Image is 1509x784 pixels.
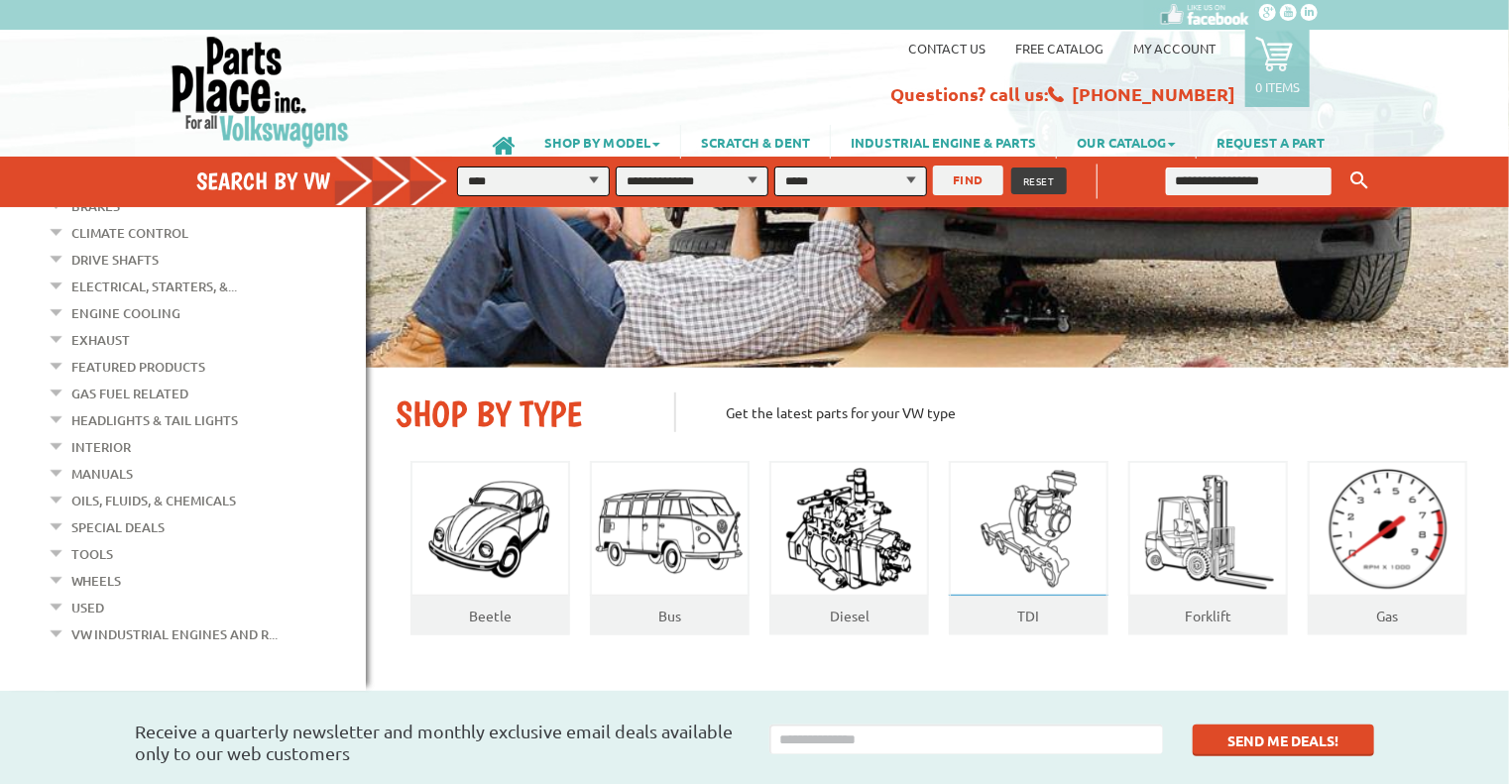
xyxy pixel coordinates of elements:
a: INDUSTRIAL ENGINE & PARTS [831,125,1056,159]
a: Electrical, Starters, &... [71,274,237,299]
a: Gas [1377,607,1399,624]
p: Get the latest parts for your VW type [674,392,1479,432]
a: Exhaust [71,327,130,353]
a: Manuals [71,461,133,487]
img: Bus [592,484,748,576]
a: Headlights & Tail Lights [71,407,238,433]
a: Climate Control [71,220,188,246]
a: OUR CATALOG [1057,125,1196,159]
button: FIND [933,166,1003,195]
h2: SHOP BY TYPE [396,392,644,435]
span: RESET [1023,173,1055,188]
a: Diesel [830,607,870,624]
a: Engine Cooling [71,300,180,326]
a: Beetle [469,607,512,624]
a: REQUEST A PART [1197,125,1344,159]
a: SCRATCH & DENT [681,125,830,159]
img: Gas [1310,465,1465,596]
a: 0 items [1245,30,1310,107]
button: RESET [1011,168,1067,194]
p: 0 items [1255,78,1300,95]
a: Special Deals [71,514,165,540]
a: Bus [658,607,681,624]
button: SEND ME DEALS! [1193,725,1374,756]
img: TDI [965,463,1094,597]
a: VW Industrial Engines and R... [71,621,278,647]
a: Drive Shafts [71,247,159,273]
a: Contact us [908,40,986,56]
a: SHOP BY MODEL [524,125,680,159]
img: Forklift [1139,463,1278,597]
a: Interior [71,434,131,460]
a: Oils, Fluids, & Chemicals [71,488,236,513]
img: Beatle [412,478,568,582]
a: My Account [1133,40,1216,56]
button: Keyword Search [1344,165,1374,197]
a: TDI [1018,607,1040,624]
a: Tools [71,541,113,567]
a: Gas Fuel Related [71,381,188,406]
a: Free Catalog [1015,40,1103,56]
h3: Receive a quarterly newsletter and monthly exclusive email deals available only to our web customers [135,721,740,764]
a: Forklift [1185,607,1231,624]
h4: Search by VW [196,167,468,195]
a: Used [71,595,104,620]
img: Diesel [777,463,921,597]
a: Featured Products [71,354,205,380]
a: Wheels [71,568,121,594]
img: Parts Place Inc! [170,35,351,149]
